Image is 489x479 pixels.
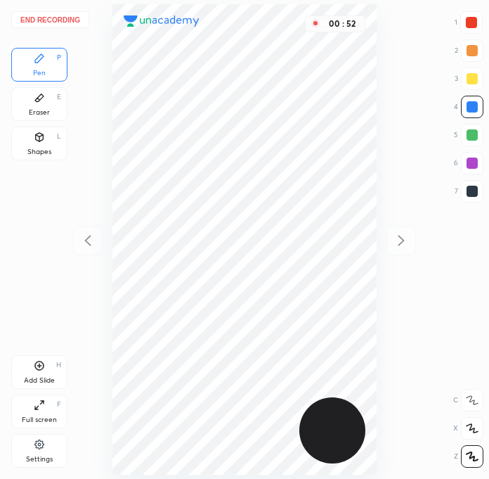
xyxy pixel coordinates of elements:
div: 6 [454,152,483,174]
div: Z [454,445,483,468]
div: Shapes [27,148,51,155]
div: X [453,417,483,440]
div: 7 [455,180,483,203]
div: P [57,54,61,61]
div: 2 [455,39,483,62]
div: 1 [455,11,483,34]
div: F [57,401,61,408]
div: L [57,133,61,140]
div: E [57,94,61,101]
div: Full screen [22,416,57,423]
img: logo.38c385cc.svg [124,15,200,27]
div: C [453,389,483,411]
div: Settings [26,456,53,463]
div: H [56,362,61,369]
button: End recording [11,11,89,28]
div: 00 : 52 [325,19,359,29]
div: Eraser [29,109,50,116]
div: 5 [454,124,483,146]
div: 4 [454,96,483,118]
div: 3 [455,68,483,90]
div: Add Slide [24,377,55,384]
div: Pen [33,70,46,77]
